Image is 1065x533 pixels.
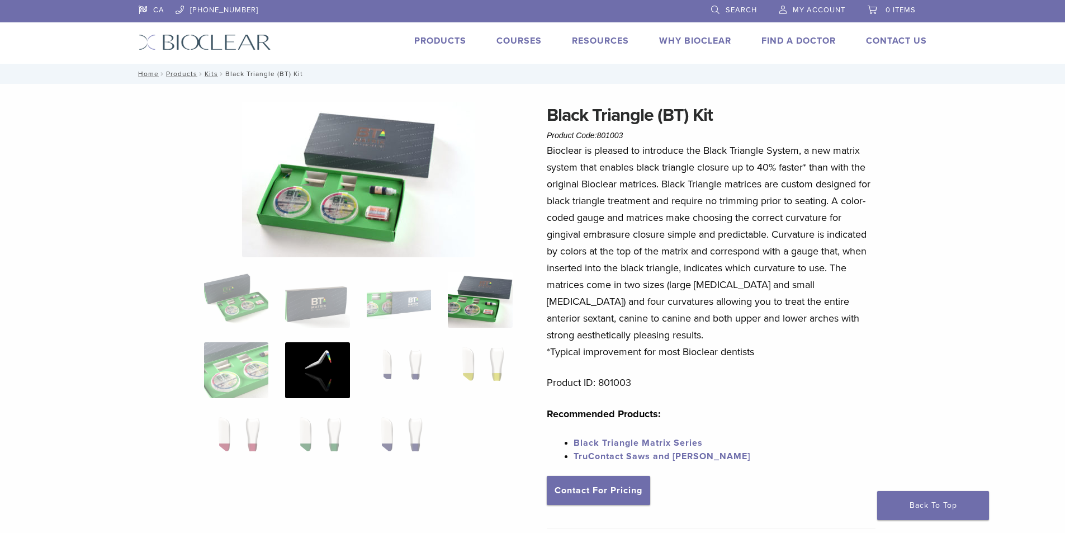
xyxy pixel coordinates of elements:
img: Black Triangle (BT) Kit - Image 10 [285,413,349,469]
span: / [159,71,166,77]
a: Home [135,70,159,78]
a: Products [414,35,466,46]
strong: Recommended Products: [547,408,661,420]
img: Black Triangle (BT) Kit - Image 6 [285,342,349,398]
img: Black Triangle (BT) Kit - Image 2 [285,272,349,328]
img: Bioclear [139,34,271,50]
a: Contact For Pricing [547,476,650,505]
p: Bioclear is pleased to introduce the Black Triangle System, a new matrix system that enables blac... [547,142,875,360]
a: Products [166,70,197,78]
h1: Black Triangle (BT) Kit [547,102,875,129]
img: Black Triangle (BT) Kit - Image 11 [367,413,431,469]
a: Courses [496,35,542,46]
span: My Account [793,6,845,15]
a: Why Bioclear [659,35,731,46]
a: Contact Us [866,35,927,46]
a: Black Triangle Matrix Series [574,437,703,449]
span: / [218,71,225,77]
img: Black Triangle (BT) Kit - Image 9 [204,413,268,469]
span: Search [726,6,757,15]
p: Product ID: 801003 [547,374,875,391]
img: Black Triangle (BT) Kit - Image 5 [204,342,268,398]
img: Black Triangle (BT) Kit - Image 4 [448,272,512,328]
img: Black Triangle (BT) Kit - Image 4 [242,102,475,257]
span: 801003 [597,131,623,140]
span: 0 items [886,6,916,15]
nav: Black Triangle (BT) Kit [130,64,935,84]
span: Product Code: [547,131,623,140]
span: / [197,71,205,77]
img: Intro-Black-Triangle-Kit-6-Copy-e1548792917662-324x324.jpg [204,272,268,328]
a: Kits [205,70,218,78]
a: Find A Doctor [761,35,836,46]
img: Black Triangle (BT) Kit - Image 7 [367,342,431,398]
img: Black Triangle (BT) Kit - Image 8 [448,342,512,398]
img: Black Triangle (BT) Kit - Image 3 [367,272,431,328]
a: Back To Top [877,491,989,520]
a: TruContact Saws and [PERSON_NAME] [574,451,750,462]
a: Resources [572,35,629,46]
